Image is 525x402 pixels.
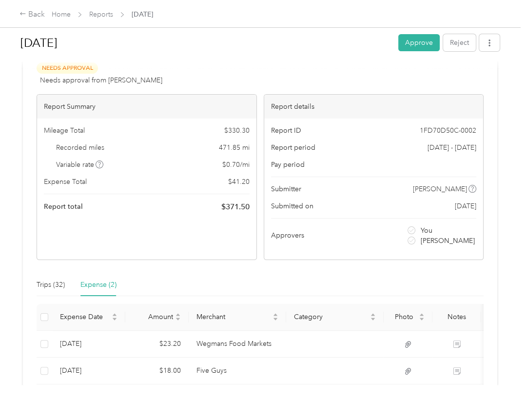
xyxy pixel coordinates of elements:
[455,201,476,211] span: [DATE]
[189,358,286,384] td: Five Guys
[286,304,384,331] th: Category
[56,142,104,153] span: Recorded miles
[196,313,271,321] span: Merchant
[112,316,117,322] span: caret-down
[44,201,83,212] span: Report total
[272,312,278,318] span: caret-up
[132,9,153,20] span: [DATE]
[19,9,45,20] div: Back
[222,160,250,170] span: $ 0.70 / mi
[56,160,104,170] span: Variable rate
[40,75,162,85] span: Needs approval from [PERSON_NAME]
[175,312,181,318] span: caret-up
[125,304,189,331] th: Amount
[481,331,520,358] td: -
[37,280,65,290] div: Trips (32)
[428,142,476,153] span: [DATE] - [DATE]
[189,304,286,331] th: Merchant
[271,230,304,241] span: Approvers
[271,201,313,211] span: Submitted on
[264,95,484,119] div: Report details
[294,313,368,321] span: Category
[125,331,189,358] td: $23.20
[219,142,250,153] span: 471.85 mi
[20,31,391,55] h1: Sep 2025
[221,201,250,213] span: $ 371.50
[420,125,476,136] span: 1FD70D50C-0002
[398,34,440,51] button: Approve
[133,313,173,321] span: Amount
[44,125,85,136] span: Mileage Total
[419,312,425,318] span: caret-up
[37,95,256,119] div: Report Summary
[80,280,117,290] div: Expense (2)
[52,304,125,331] th: Expense Date
[432,304,481,331] th: Notes
[271,142,315,153] span: Report period
[52,331,125,358] td: 9-21-2025
[112,312,117,318] span: caret-up
[443,34,476,51] button: Reject
[175,316,181,322] span: caret-down
[228,177,250,187] span: $ 41.20
[271,160,305,170] span: Pay period
[413,184,467,194] span: [PERSON_NAME]
[60,313,110,321] span: Expense Date
[370,312,376,318] span: caret-up
[384,304,432,331] th: Photo
[481,304,520,331] th: Tags
[224,125,250,136] span: $ 330.30
[271,125,301,136] span: Report ID
[189,331,286,358] td: Wegmans Food Markets
[272,316,278,322] span: caret-down
[271,184,301,194] span: Submitter
[391,313,417,321] span: Photo
[89,10,113,19] a: Reports
[52,358,125,384] td: 9-19-2025
[44,177,87,187] span: Expense Total
[52,10,71,19] a: Home
[421,236,475,246] span: [PERSON_NAME]
[419,316,425,322] span: caret-down
[125,358,189,384] td: $18.00
[421,225,432,236] span: You
[370,316,376,322] span: caret-down
[470,347,525,402] iframe: Everlance-gr Chat Button Frame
